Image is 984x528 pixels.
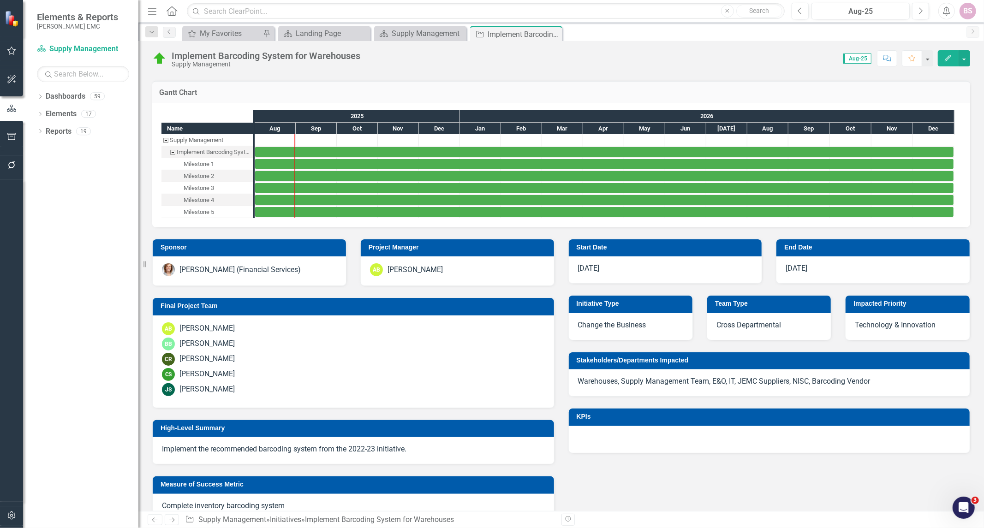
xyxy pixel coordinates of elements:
div: Jan [460,123,501,135]
span: Change the Business [578,320,646,329]
button: BS [960,3,976,19]
div: Milestone 3 [184,182,214,194]
div: Milestone 2 [161,170,253,182]
span: [DATE] [578,264,600,273]
span: 3 [972,497,979,504]
div: Milestone 4 [161,194,253,206]
div: [PERSON_NAME] (Financial Services) [179,265,301,275]
div: AB [162,322,175,335]
div: Milestone 1 [161,158,253,170]
h3: Final Project Team [161,303,549,309]
div: Supply Management [161,134,253,146]
span: Search [749,7,769,14]
div: Task: Start date: 2025-08-01 End date: 2026-12-31 [161,206,253,218]
span: Elements & Reports [37,12,118,23]
div: Task: Start date: 2025-08-01 End date: 2026-12-31 [255,159,954,169]
div: Task: Start date: 2025-08-01 End date: 2026-12-31 [255,183,954,193]
div: [PERSON_NAME] [179,369,235,380]
div: Nov [378,123,419,135]
div: Milestone 5 [184,206,214,218]
div: JS [162,383,175,396]
div: Task: Start date: 2025-08-01 End date: 2026-12-31 [161,146,253,158]
div: 2025 [255,110,460,122]
div: Task: Supply Management Start date: 2025-08-01 End date: 2025-08-02 [161,134,253,146]
div: Jun [665,123,706,135]
div: [PERSON_NAME] [179,338,235,349]
p: Complete inventory barcoding system [162,501,545,511]
h3: High-Level Summary [161,425,549,432]
div: [PERSON_NAME] [179,323,235,334]
div: Milestone 4 [184,194,214,206]
div: Implement Barcoding System for Warehouses [161,146,253,158]
h3: Measure of Success Metric [161,481,549,488]
div: Mar [542,123,583,135]
div: 19 [76,127,91,135]
div: Milestone 1 [184,158,214,170]
div: [PERSON_NAME] [179,384,235,395]
div: Implement Barcoding System for Warehouses [305,515,454,524]
div: Name [161,123,253,134]
a: Supply Management [37,44,129,54]
div: [PERSON_NAME] [388,265,443,275]
p: Implement the recommended barcoding system from the 2022-23 initiative. [162,444,545,455]
a: Initiatives [270,515,301,524]
a: My Favorites [185,28,261,39]
small: [PERSON_NAME] EMC [37,23,118,30]
input: Search Below... [37,66,129,82]
div: CS [162,368,175,381]
div: Implement Barcoding System for Warehouses [177,146,250,158]
div: Implement Barcoding System for Warehouses [172,51,360,61]
div: Oct [337,123,378,135]
div: Aug [747,123,788,135]
div: Sep [788,123,830,135]
div: Task: Start date: 2025-08-01 End date: 2026-12-31 [161,158,253,170]
div: Supply Management [172,61,360,68]
div: Task: Start date: 2025-08-01 End date: 2026-12-31 [161,194,253,206]
div: 2026 [460,110,954,122]
div: AB [370,263,383,276]
h3: Start Date [577,244,757,251]
button: Search [736,5,782,18]
iframe: Intercom live chat [953,497,975,519]
span: Cross Departmental [716,320,781,329]
div: 17 [81,110,96,118]
div: Dec [913,123,954,135]
h3: Impacted Priority [853,300,965,307]
div: My Favorites [200,28,261,39]
div: Task: Start date: 2025-08-01 End date: 2026-12-31 [255,171,954,181]
img: ClearPoint Strategy [5,11,21,27]
img: At Target [152,51,167,66]
div: Implement Barcoding System for Warehouses [488,29,560,40]
div: Task: Start date: 2025-08-01 End date: 2026-12-31 [161,182,253,194]
a: Elements [46,109,77,119]
div: Oct [830,123,871,135]
div: CR [162,353,175,366]
span: Technology & Innovation [855,320,936,329]
p: Warehouses, Supply Management Team, E&O, IT, JEMC Suppliers, NISC, Barcoding Vendor [578,376,961,387]
div: 59 [90,93,105,101]
a: Supply Management [376,28,464,39]
div: BB [162,338,175,350]
h3: Stakeholders/Departments Impacted [577,357,966,364]
div: Landing Page [296,28,368,39]
div: Task: Start date: 2025-08-01 End date: 2026-12-31 [255,195,954,205]
h3: End Date [784,244,965,251]
a: Landing Page [280,28,368,39]
h3: Project Manager [369,244,549,251]
h3: KPIs [577,413,966,420]
div: Aug [255,123,296,135]
div: Task: Start date: 2025-08-01 End date: 2026-12-31 [161,170,253,182]
div: Feb [501,123,542,135]
span: Aug-25 [843,53,871,64]
div: Milestone 5 [161,206,253,218]
a: Reports [46,126,72,137]
div: » » [185,515,554,525]
div: May [624,123,665,135]
h3: Gantt Chart [159,89,963,97]
a: Supply Management [198,515,266,524]
div: Nov [871,123,913,135]
div: Aug-25 [815,6,906,17]
div: Milestone 2 [184,170,214,182]
h3: Team Type [715,300,826,307]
